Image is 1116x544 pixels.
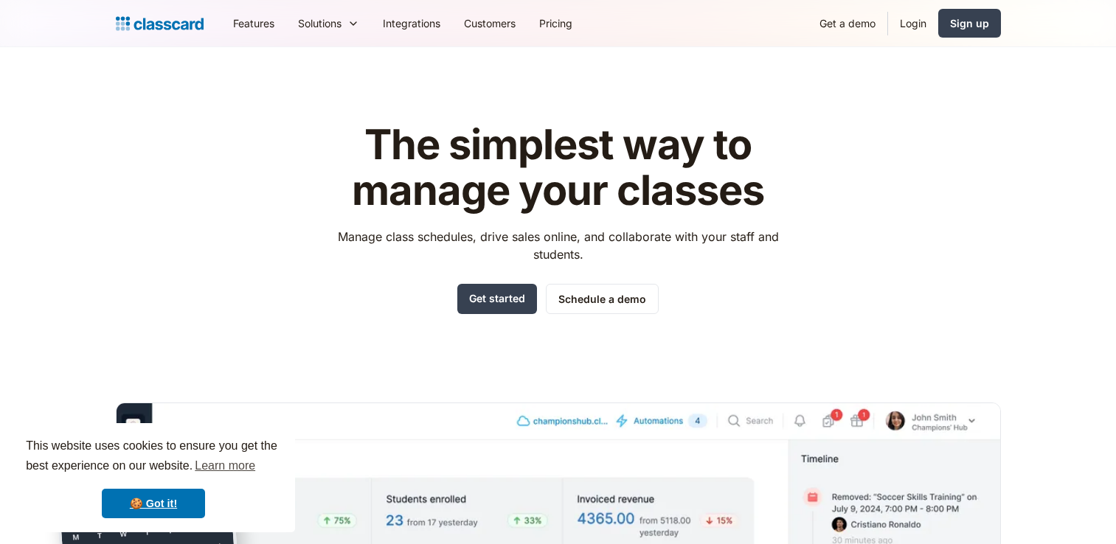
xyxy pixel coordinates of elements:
[286,7,371,40] div: Solutions
[371,7,452,40] a: Integrations
[324,122,792,213] h1: The simplest way to manage your classes
[193,455,257,477] a: learn more about cookies
[298,15,342,31] div: Solutions
[221,7,286,40] a: Features
[808,7,887,40] a: Get a demo
[888,7,938,40] a: Login
[938,9,1001,38] a: Sign up
[546,284,659,314] a: Schedule a demo
[324,228,792,263] p: Manage class schedules, drive sales online, and collaborate with your staff and students.
[527,7,584,40] a: Pricing
[26,437,281,477] span: This website uses cookies to ensure you get the best experience on our website.
[12,423,295,532] div: cookieconsent
[452,7,527,40] a: Customers
[950,15,989,31] div: Sign up
[116,13,204,34] a: home
[102,489,205,518] a: dismiss cookie message
[457,284,537,314] a: Get started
